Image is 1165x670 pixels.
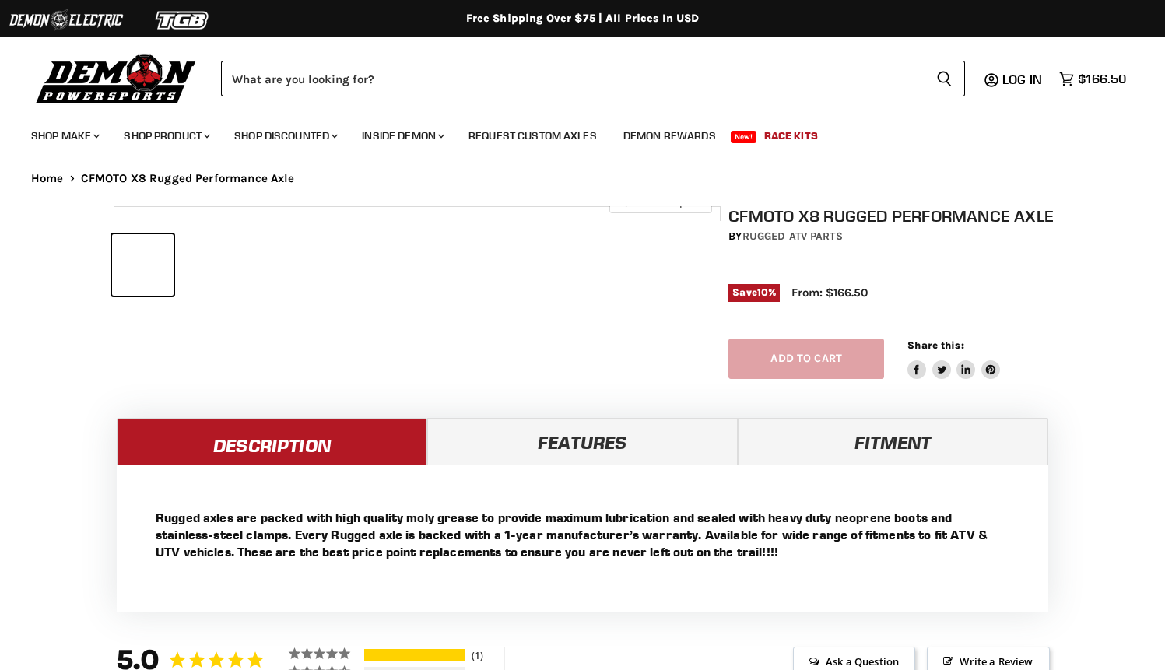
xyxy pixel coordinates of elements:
p: Rugged axles are packed with high quality moly grease to provide maximum lubrication and sealed w... [156,509,1009,560]
div: 5 ★ [288,647,362,660]
a: Request Custom Axles [457,120,609,152]
ul: Main menu [19,114,1122,152]
a: Fitment [738,418,1048,465]
h1: CFMOTO X8 Rugged Performance Axle [728,206,1059,226]
button: IMAGE thumbnail [112,234,174,296]
aside: Share this: [907,339,1000,380]
span: Share this: [907,339,963,351]
a: $166.50 [1051,68,1134,90]
a: Home [31,172,64,185]
div: 5-Star Ratings [364,649,465,661]
span: Log in [1002,72,1042,87]
a: Shop Product [112,120,219,152]
span: $166.50 [1078,72,1126,86]
img: TGB Logo 2 [125,5,241,35]
a: Race Kits [753,120,830,152]
a: Inside Demon [350,120,454,152]
a: Features [427,418,738,465]
span: New! [731,131,757,143]
span: 10 [757,286,768,298]
img: Demon Electric Logo 2 [8,5,125,35]
span: From: $166.50 [791,286,868,300]
div: by [728,228,1059,245]
span: Click to expand [617,196,704,208]
button: Search [924,61,965,96]
span: Save % [728,284,780,301]
form: Product [221,61,965,96]
div: 100% [364,649,465,661]
a: Log in [995,72,1051,86]
a: Description [117,418,427,465]
a: Rugged ATV Parts [742,230,843,243]
input: Search [221,61,924,96]
a: Shop Discounted [223,120,347,152]
span: CFMOTO X8 Rugged Performance Axle [81,172,295,185]
div: 1 [468,649,500,662]
img: Demon Powersports [31,51,202,106]
a: Shop Make [19,120,109,152]
a: Demon Rewards [612,120,728,152]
